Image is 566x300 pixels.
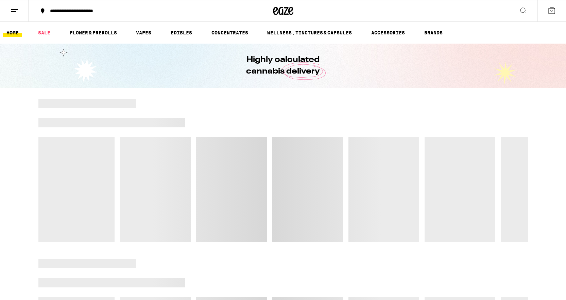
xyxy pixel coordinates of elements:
[421,29,446,37] button: BRANDS
[167,29,195,37] a: EDIBLES
[368,29,408,37] a: ACCESSORIES
[227,54,339,77] h1: Highly calculated cannabis delivery
[66,29,120,37] a: FLOWER & PREROLLS
[3,29,22,37] a: HOME
[35,29,54,37] a: SALE
[208,29,252,37] a: CONCENTRATES
[133,29,155,37] a: VAPES
[264,29,355,37] a: WELLNESS, TINCTURES & CAPSULES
